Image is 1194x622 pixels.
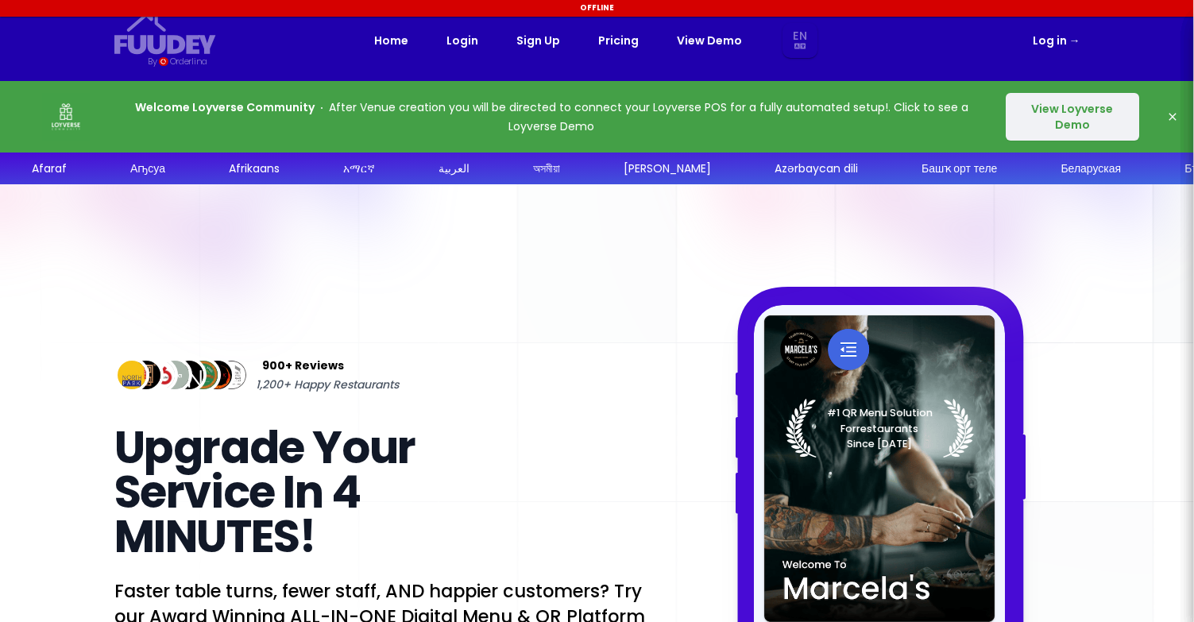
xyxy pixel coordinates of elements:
div: [PERSON_NAME] [622,160,709,177]
span: 1,200+ Happy Restaurants [256,375,399,394]
img: Review Img [128,357,164,393]
div: Offline [2,2,1192,14]
a: View Demo [677,31,742,50]
div: العربية [437,160,468,177]
div: አማርኛ [342,160,373,177]
div: Аҧсуа [129,160,164,177]
img: Review Img [171,357,207,393]
div: অসমীয়া [531,160,558,177]
p: After Venue creation you will be directed to connect your Loyverse POS for a fully automated setu... [121,98,983,136]
a: Log in [1033,31,1080,50]
img: Review Img [214,357,249,393]
img: Review Img [199,357,235,393]
svg: {/* Added fill="currentColor" here */} {/* This rectangle defines the background. Its explicit fi... [114,13,216,55]
img: Review Img [142,357,178,393]
div: Orderlina [170,55,207,68]
img: Laurel [785,399,973,458]
a: Sign Up [516,31,560,50]
div: Afaraf [30,160,65,177]
a: Home [374,31,408,50]
a: Login [446,31,478,50]
span: Upgrade Your Service In 4 MINUTES! [114,416,415,568]
div: Azərbaycan dili [773,160,856,177]
span: 900+ Reviews [262,356,344,375]
img: Review Img [185,357,221,393]
strong: Welcome Loyverse Community [135,99,315,115]
div: By [148,55,156,68]
div: Afrikaans [227,160,278,177]
button: View Loyverse Demo [1006,93,1139,141]
span: → [1069,33,1080,48]
img: Review Img [156,357,192,393]
a: Pricing [598,31,639,50]
div: Беларуская [1060,160,1120,177]
img: Review Img [114,357,150,393]
div: Башҡорт теле [920,160,995,177]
